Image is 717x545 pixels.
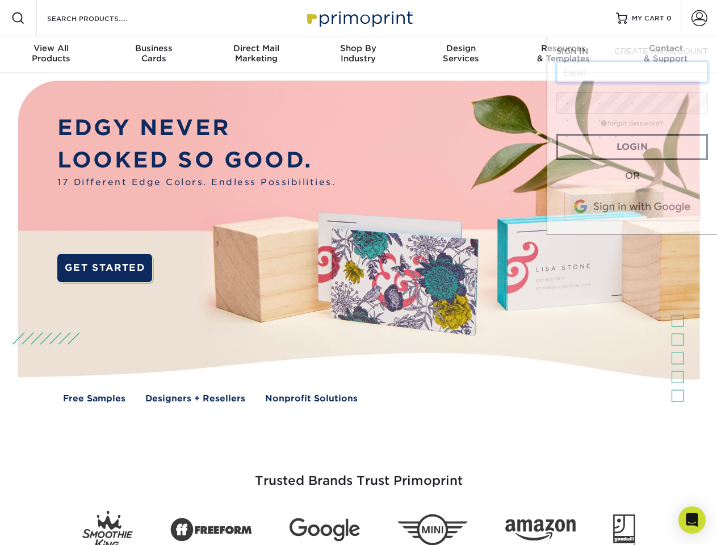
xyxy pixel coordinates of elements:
[63,392,125,405] a: Free Samples
[102,43,204,64] div: Cards
[410,36,512,73] a: DesignServices
[410,43,512,53] span: Design
[205,43,307,64] div: Marketing
[46,11,157,25] input: SEARCH PRODUCTS.....
[556,169,708,183] div: OR
[556,61,708,83] input: Email
[27,446,691,502] h3: Trusted Brands Trust Primoprint
[205,36,307,73] a: Direct MailMarketing
[290,518,360,542] img: Google
[410,43,512,64] div: Services
[57,176,336,189] span: 17 Different Edge Colors. Endless Possibilities.
[57,112,336,144] p: EDGY NEVER
[666,14,672,22] span: 0
[307,43,409,53] span: Shop By
[505,519,576,541] img: Amazon
[302,6,416,30] img: Primoprint
[601,120,663,127] a: forgot password?
[614,47,708,56] span: CREATE AN ACCOUNT
[307,36,409,73] a: Shop ByIndustry
[57,144,336,177] p: LOOKED SO GOOD.
[102,43,204,53] span: Business
[512,36,614,73] a: Resources& Templates
[57,254,152,282] a: GET STARTED
[205,43,307,53] span: Direct Mail
[512,43,614,53] span: Resources
[632,14,664,23] span: MY CART
[613,514,635,545] img: Goodwill
[102,36,204,73] a: BusinessCards
[307,43,409,64] div: Industry
[556,134,708,160] a: Login
[512,43,614,64] div: & Templates
[556,47,588,56] span: SIGN IN
[145,392,245,405] a: Designers + Resellers
[265,392,358,405] a: Nonprofit Solutions
[678,506,706,534] div: Open Intercom Messenger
